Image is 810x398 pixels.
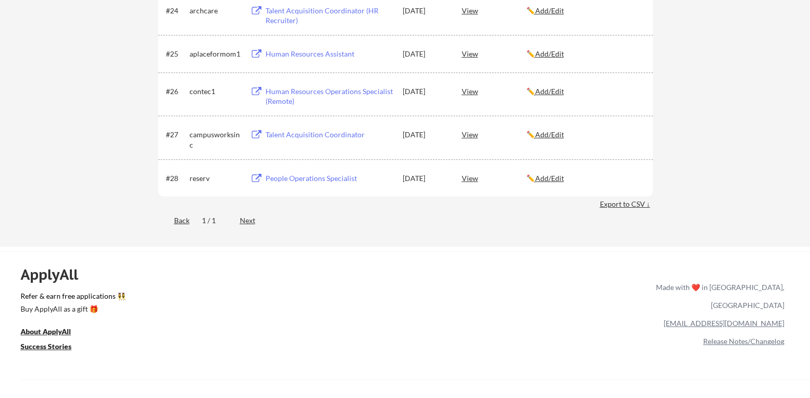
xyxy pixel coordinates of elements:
div: archcare [190,6,241,16]
div: People Operations Specialist [266,173,393,184]
div: Talent Acquisition Coordinator (HR Recruiter) [266,6,393,26]
div: Export to CSV ↓ [600,199,653,209]
div: Human Resources Operations Specialist (Remote) [266,86,393,106]
div: campusworksinc [190,130,241,150]
u: Success Stories [21,342,71,351]
div: Back [158,215,190,226]
div: aplaceformom1 [190,49,241,59]
div: #25 [166,49,186,59]
u: Add/Edit [535,130,564,139]
div: [DATE] [403,130,448,140]
a: [EMAIL_ADDRESS][DOMAIN_NAME] [664,319,784,328]
u: Add/Edit [535,49,564,58]
div: ✏️ [526,86,644,97]
a: About ApplyAll [21,326,85,339]
u: About ApplyAll [21,327,71,336]
a: Refer & earn free applications 👯‍♀️ [21,293,441,303]
div: View [462,169,526,187]
div: 1 / 1 [202,215,228,226]
div: ✏️ [526,130,644,140]
div: Buy ApplyAll as a gift 🎁 [21,305,123,313]
a: Release Notes/Changelog [703,337,784,346]
div: ApplyAll [21,266,90,283]
div: Human Resources Assistant [266,49,393,59]
u: Add/Edit [535,87,564,96]
div: #24 [166,6,186,16]
div: [DATE] [403,6,448,16]
u: Add/Edit [535,174,564,183]
div: View [462,44,526,63]
div: contec1 [190,86,241,97]
div: Talent Acquisition Coordinator [266,130,393,140]
div: #26 [166,86,186,97]
u: Add/Edit [535,6,564,15]
a: Success Stories [21,341,85,354]
div: View [462,1,526,20]
div: [DATE] [403,173,448,184]
div: Next [240,215,267,226]
a: Buy ApplyAll as a gift 🎁 [21,303,123,316]
div: View [462,125,526,143]
div: ✏️ [526,6,644,16]
div: Made with ❤️ in [GEOGRAPHIC_DATA], [GEOGRAPHIC_DATA] [652,278,784,314]
div: ✏️ [526,173,644,184]
div: View [462,82,526,100]
div: [DATE] [403,86,448,97]
div: #27 [166,130,186,140]
div: #28 [166,173,186,184]
div: [DATE] [403,49,448,59]
div: reserv [190,173,241,184]
div: ✏️ [526,49,644,59]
